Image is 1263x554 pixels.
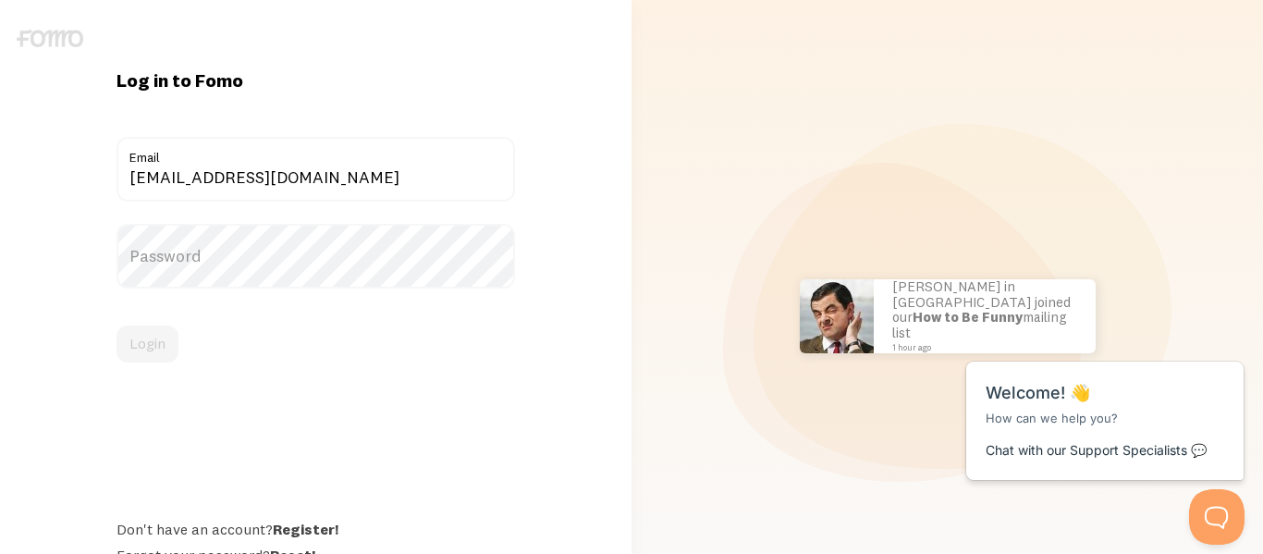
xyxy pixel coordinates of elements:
iframe: Help Scout Beacon - Open [1189,489,1245,545]
h1: Log in to Fomo [116,68,515,92]
div: Don't have an account? [116,520,515,538]
a: Register! [273,520,338,538]
label: Email [116,137,515,168]
label: Password [116,224,515,289]
iframe: Help Scout Beacon - Messages and Notifications [957,315,1255,489]
img: fomo-logo-gray-b99e0e8ada9f9040e2984d0d95b3b12da0074ffd48d1e5cb62ac37fc77b0b268.svg [17,30,83,47]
